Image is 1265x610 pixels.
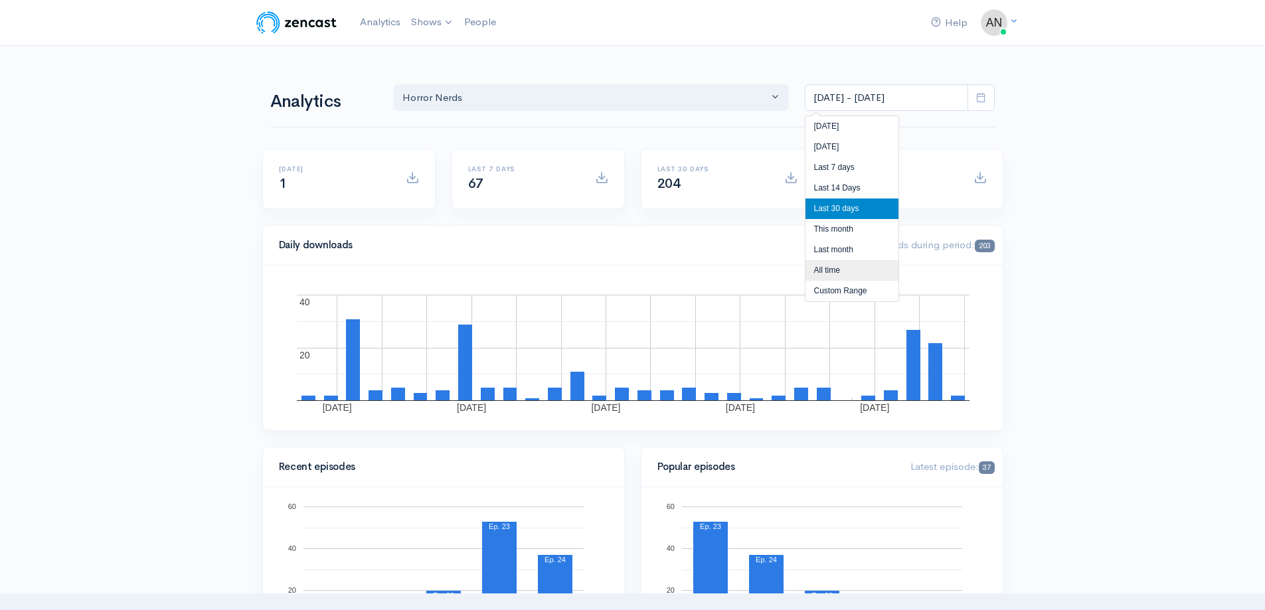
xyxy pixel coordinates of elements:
[805,219,898,240] li: This month
[468,175,483,192] span: 67
[468,165,579,173] h6: Last 7 days
[860,402,889,413] text: [DATE]
[545,556,566,564] text: Ep. 24
[811,591,833,599] text: Ep. 22
[433,591,454,599] text: Ep. 22
[805,116,898,137] li: [DATE]
[657,165,768,173] h6: Last 30 days
[254,9,339,36] img: ZenCast Logo
[805,84,968,112] input: analytics date range selector
[355,8,406,37] a: Analytics
[299,350,310,360] text: 20
[279,165,390,173] h6: [DATE]
[857,238,994,251] span: Downloads during period:
[657,175,681,192] span: 204
[756,556,777,564] text: Ep. 24
[700,522,721,530] text: Ep. 23
[805,137,898,157] li: [DATE]
[591,402,620,413] text: [DATE]
[288,544,295,552] text: 40
[979,461,994,474] span: 37
[394,84,790,112] button: Horror Nerds
[805,157,898,178] li: Last 7 days
[847,165,958,173] h6: All time
[805,260,898,281] li: All time
[666,544,674,552] text: 40
[805,198,898,219] li: Last 30 days
[805,281,898,301] li: Custom Range
[279,240,841,251] h4: Daily downloads
[805,178,898,198] li: Last 14 Days
[910,460,994,473] span: Latest episode:
[926,9,973,37] a: Help
[279,175,287,192] span: 1
[657,461,895,473] h4: Popular episodes
[489,522,510,530] text: Ep. 23
[402,90,769,106] div: Horror Nerds
[279,461,600,473] h4: Recent episodes
[457,402,486,413] text: [DATE]
[279,281,987,414] svg: A chart.
[288,502,295,510] text: 60
[981,9,1007,36] img: ...
[406,8,459,37] a: Shows
[805,240,898,260] li: Last month
[459,8,501,37] a: People
[666,586,674,594] text: 20
[299,297,310,307] text: 40
[270,92,378,112] h1: Analytics
[666,502,674,510] text: 60
[288,586,295,594] text: 20
[725,402,754,413] text: [DATE]
[975,240,994,252] span: 203
[322,402,351,413] text: [DATE]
